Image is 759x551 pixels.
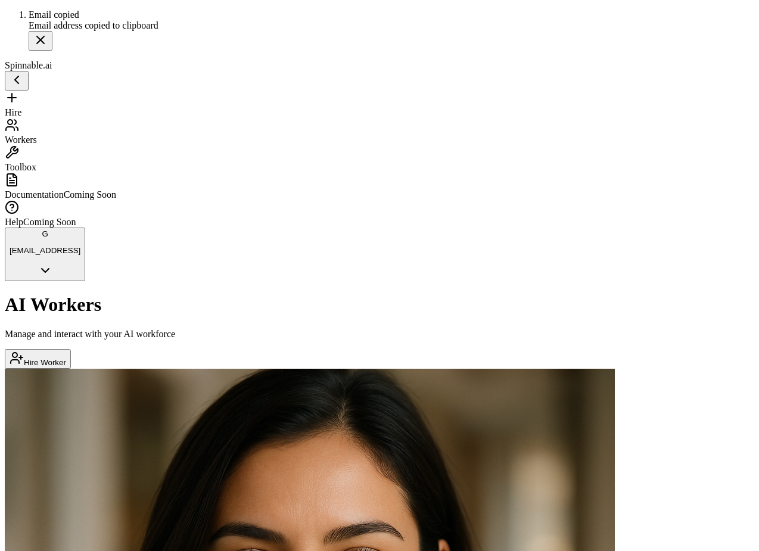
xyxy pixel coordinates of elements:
[5,329,754,340] p: Manage and interact with your AI workforce
[5,60,52,70] span: Spinnable
[5,349,71,369] button: Hire Worker
[5,10,754,51] div: Notifications (F8)
[43,60,52,70] span: .ai
[42,229,48,238] span: G
[29,10,754,20] div: Email copied
[10,246,80,255] p: [EMAIL_ADDRESS]
[5,228,85,281] button: G[EMAIL_ADDRESS]
[29,20,754,31] div: Email address copied to clipboard
[5,107,21,117] span: Hire
[5,357,71,367] a: Hire Worker
[64,189,116,200] span: Coming Soon
[5,217,23,227] span: Help
[23,217,76,227] span: Coming Soon
[5,294,754,316] h1: AI Workers
[5,189,64,200] span: Documentation
[5,135,37,145] span: Workers
[5,162,36,172] span: Toolbox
